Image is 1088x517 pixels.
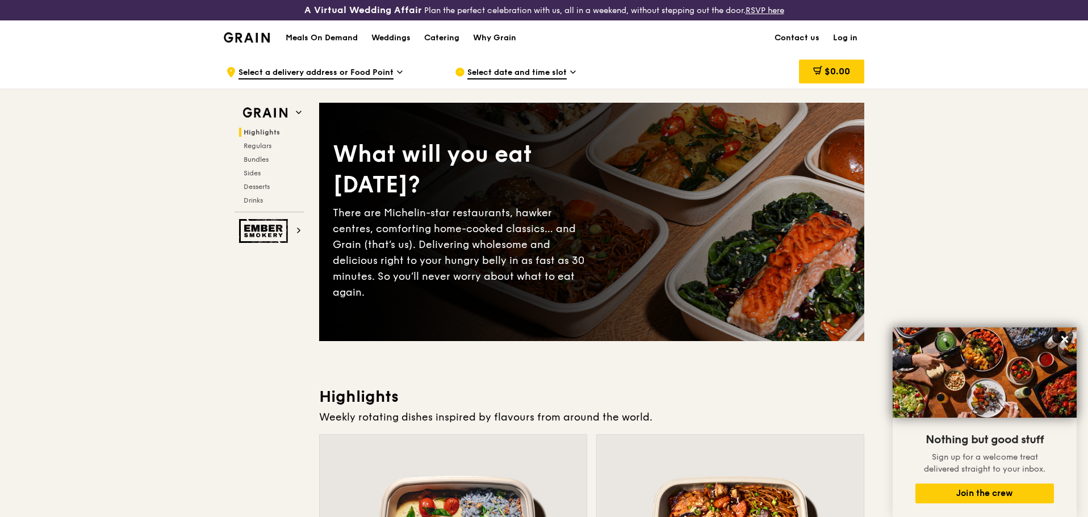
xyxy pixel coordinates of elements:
[244,155,269,163] span: Bundles
[926,433,1044,447] span: Nothing but good stuff
[244,128,280,136] span: Highlights
[333,205,592,300] div: There are Michelin-star restaurants, hawker centres, comforting home-cooked classics… and Grain (...
[371,21,411,55] div: Weddings
[768,21,826,55] a: Contact us
[238,67,394,79] span: Select a delivery address or Food Point
[467,67,567,79] span: Select date and time slot
[417,21,466,55] a: Catering
[244,183,270,191] span: Desserts
[244,142,271,150] span: Regulars
[466,21,523,55] a: Why Grain
[244,196,263,204] span: Drinks
[424,21,459,55] div: Catering
[244,169,261,177] span: Sides
[365,21,417,55] a: Weddings
[893,327,1077,418] img: DSC07876-Edit02-Large.jpeg
[239,103,291,123] img: Grain web logo
[915,484,1054,503] button: Join the crew
[825,66,850,77] span: $0.00
[217,5,871,16] div: Plan the perfect celebration with us, all in a weekend, without stepping out the door.
[1056,330,1074,348] button: Close
[224,32,270,43] img: Grain
[826,21,864,55] a: Log in
[239,219,291,243] img: Ember Smokery web logo
[319,409,864,425] div: Weekly rotating dishes inspired by flavours from around the world.
[286,32,358,44] h1: Meals On Demand
[319,386,864,407] h3: Highlights
[924,452,1045,474] span: Sign up for a welcome treat delivered straight to your inbox.
[746,6,784,15] a: RSVP here
[224,20,270,54] a: GrainGrain
[304,5,422,16] h3: A Virtual Wedding Affair
[473,21,516,55] div: Why Grain
[333,139,592,200] div: What will you eat [DATE]?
